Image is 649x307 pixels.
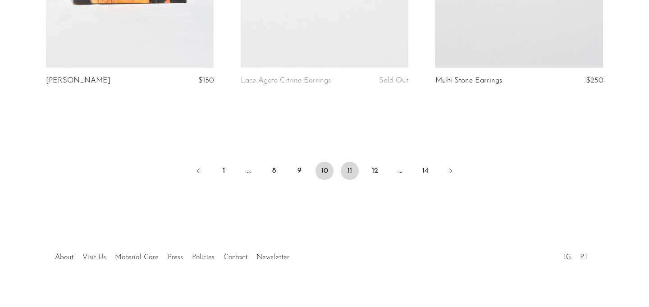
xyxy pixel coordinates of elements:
[55,254,73,261] a: About
[240,162,258,180] span: …
[192,254,215,261] a: Policies
[586,77,603,84] span: $250
[559,247,593,264] ul: Social Medias
[416,162,434,180] a: 14
[189,162,207,182] a: Previous
[315,162,334,180] span: 10
[442,162,460,182] a: Next
[391,162,409,180] span: …
[215,162,233,180] a: 1
[115,254,159,261] a: Material Care
[224,254,247,261] a: Contact
[50,247,294,264] ul: Quick links
[290,162,308,180] a: 9
[435,77,502,85] a: Multi Stone Earrings
[198,77,214,84] span: $150
[241,77,331,85] a: Lace Agate Citrine Earrings
[168,254,183,261] a: Press
[564,254,571,261] a: IG
[46,77,110,85] a: [PERSON_NAME]
[580,254,588,261] a: PT
[341,162,359,180] a: 11
[379,77,408,84] span: Sold Out
[82,254,106,261] a: Visit Us
[265,162,283,180] a: 8
[366,162,384,180] a: 12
